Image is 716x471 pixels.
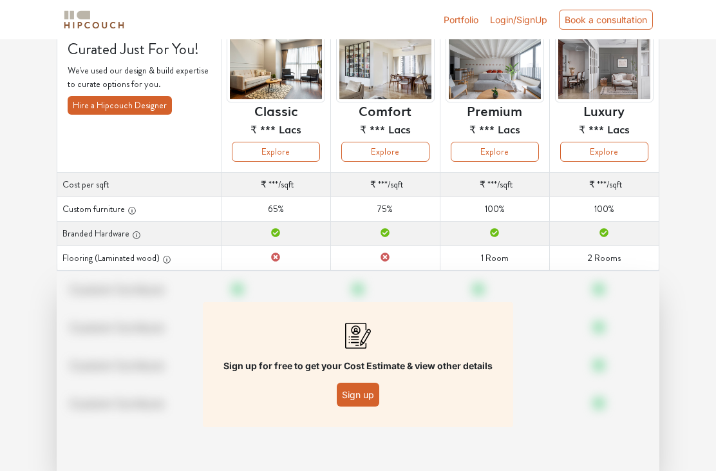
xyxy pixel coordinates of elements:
[57,197,221,221] th: Custom furniture
[467,102,522,118] h6: Premium
[549,172,659,197] td: /sqft
[223,359,493,372] p: Sign up for free to get your Cost Estimate & view other details
[559,10,653,30] div: Book a consultation
[68,40,211,59] h4: Curated Just For You!
[62,8,126,31] img: logo-horizontal.svg
[57,172,221,197] th: Cost per sqft
[446,35,544,102] img: header-preview
[336,35,435,102] img: header-preview
[359,102,411,118] h6: Comfort
[330,172,440,197] td: /sqft
[490,14,547,25] span: Login/SignUp
[549,197,659,221] td: 100%
[68,64,211,91] p: We've used our design & build expertise to curate options for you.
[440,245,549,270] td: 1 Room
[221,197,331,221] td: 65%
[227,35,325,102] img: header-preview
[440,197,549,221] td: 100%
[560,142,648,162] button: Explore
[451,142,539,162] button: Explore
[337,383,379,407] button: Sign up
[549,245,659,270] td: 2 Rooms
[57,221,221,245] th: Branded Hardware
[62,5,126,34] span: logo-horizontal.svg
[555,35,654,102] img: header-preview
[440,172,549,197] td: /sqft
[232,142,320,162] button: Explore
[444,13,478,26] a: Portfolio
[330,197,440,221] td: 75%
[57,245,221,270] th: Flooring (Laminated wood)
[68,96,172,115] button: Hire a Hipcouch Designer
[254,102,297,118] h6: Classic
[341,142,429,162] button: Explore
[221,172,331,197] td: /sqft
[583,102,625,118] h6: Luxury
